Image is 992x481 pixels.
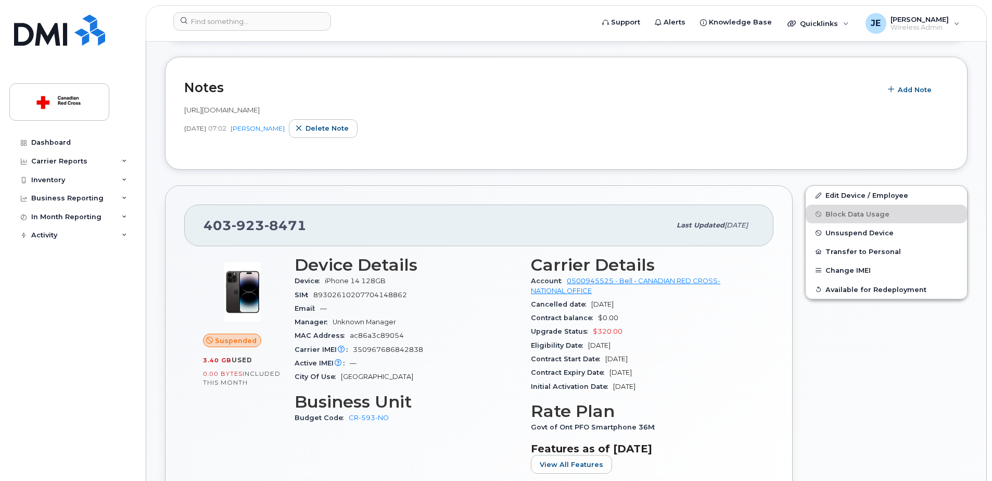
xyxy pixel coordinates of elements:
[806,186,967,205] a: Edit Device / Employee
[531,277,720,294] a: 0500945525 - Bell - CANADIAN RED CROSS- NATIONAL OFFICE
[203,370,243,377] span: 0.00 Bytes
[531,341,588,349] span: Eligibility Date
[341,373,413,381] span: [GEOGRAPHIC_DATA]
[647,12,693,33] a: Alerts
[531,383,613,390] span: Initial Activation Date
[350,359,357,367] span: —
[891,15,949,23] span: [PERSON_NAME]
[806,261,967,280] button: Change IMEI
[208,124,226,133] span: 07:02
[184,124,206,133] span: [DATE]
[540,460,603,470] span: View All Features
[295,332,350,339] span: MAC Address
[780,13,856,34] div: Quicklinks
[806,242,967,261] button: Transfer to Personal
[232,218,264,233] span: 923
[677,221,724,229] span: Last updated
[295,277,325,285] span: Device
[709,17,772,28] span: Knowledge Base
[215,336,257,346] span: Suspended
[295,291,313,299] span: SIM
[591,300,614,308] span: [DATE]
[289,119,358,138] button: Delete note
[605,355,628,363] span: [DATE]
[806,280,967,299] button: Available for Redeployment
[531,300,591,308] span: Cancelled date
[531,369,609,376] span: Contract Expiry Date
[588,341,611,349] span: [DATE]
[613,383,635,390] span: [DATE]
[295,359,350,367] span: Active IMEI
[664,17,685,28] span: Alerts
[350,332,404,339] span: ac86a3c89054
[898,85,932,95] span: Add Note
[531,455,612,474] button: View All Features
[595,12,647,33] a: Support
[531,327,593,335] span: Upgrade Status
[232,356,252,364] span: used
[609,369,632,376] span: [DATE]
[264,218,307,233] span: 8471
[806,223,967,242] button: Unsuspend Device
[800,19,838,28] span: Quicklinks
[349,414,389,422] a: CR-593-NO
[693,12,779,33] a: Knowledge Base
[325,277,386,285] span: iPhone 14 128GB
[531,355,605,363] span: Contract Start Date
[313,291,407,299] span: 89302610207704148862
[531,402,755,421] h3: Rate Plan
[825,229,894,237] span: Unsuspend Device
[295,373,341,381] span: City Of Use
[593,327,622,335] span: $320.00
[173,12,331,31] input: Find something...
[531,314,598,322] span: Contract balance
[531,423,660,431] span: Govt of Ont PFO Smartphone 36M
[306,123,349,133] span: Delete note
[295,256,518,274] h3: Device Details
[871,17,881,30] span: JE
[211,261,274,323] img: image20231002-3703462-njx0qo.jpeg
[295,414,349,422] span: Budget Code
[203,357,232,364] span: 3.40 GB
[531,256,755,274] h3: Carrier Details
[231,124,285,132] a: [PERSON_NAME]
[881,80,940,99] button: Add Note
[333,318,396,326] span: Unknown Manager
[891,23,949,32] span: Wireless Admin
[825,285,926,293] span: Available for Redeployment
[204,218,307,233] span: 403
[724,221,748,229] span: [DATE]
[611,17,640,28] span: Support
[184,106,260,114] span: [URL][DOMAIN_NAME]
[531,277,567,285] span: Account
[531,442,755,455] h3: Features as of [DATE]
[295,305,320,312] span: Email
[295,346,353,353] span: Carrier IMEI
[598,314,618,322] span: $0.00
[353,346,423,353] span: 350967686842838
[858,13,967,34] div: Javad Ebadi
[320,305,327,312] span: —
[806,205,967,223] button: Block Data Usage
[295,318,333,326] span: Manager
[295,393,518,411] h3: Business Unit
[184,80,876,95] h2: Notes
